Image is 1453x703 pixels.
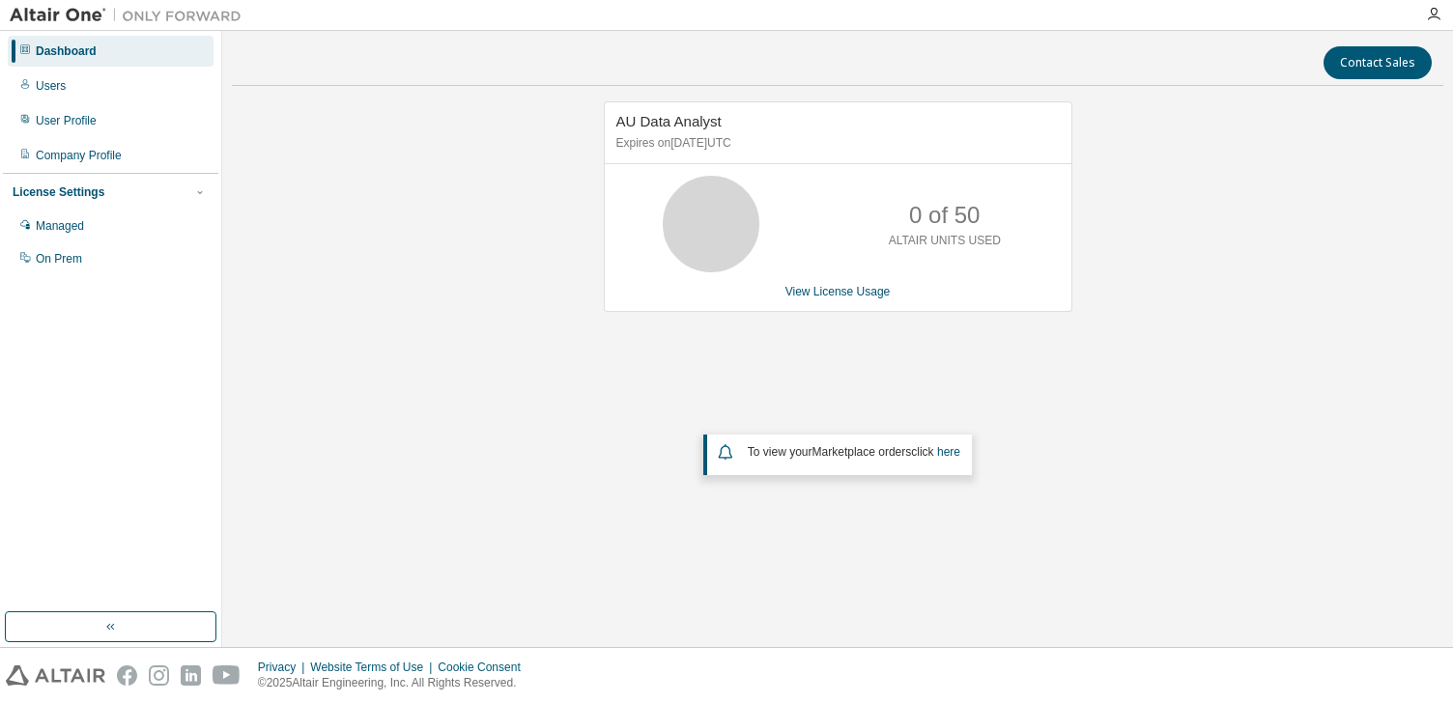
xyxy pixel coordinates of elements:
[36,78,66,94] div: Users
[310,660,438,675] div: Website Terms of Use
[1324,46,1432,79] button: Contact Sales
[6,665,105,686] img: altair_logo.svg
[438,660,531,675] div: Cookie Consent
[117,665,137,686] img: facebook.svg
[812,445,912,459] em: Marketplace orders
[937,445,960,459] a: here
[889,233,1001,249] p: ALTAIR UNITS USED
[616,113,722,129] span: AU Data Analyst
[213,665,241,686] img: youtube.svg
[36,113,97,128] div: User Profile
[36,43,97,59] div: Dashboard
[149,665,169,686] img: instagram.svg
[616,135,1055,152] p: Expires on [DATE] UTC
[36,251,82,267] div: On Prem
[258,660,310,675] div: Privacy
[909,199,980,232] p: 0 of 50
[785,285,891,298] a: View License Usage
[748,445,960,459] span: To view your click
[36,218,84,234] div: Managed
[181,665,201,686] img: linkedin.svg
[10,6,251,25] img: Altair One
[36,148,122,163] div: Company Profile
[258,675,532,691] p: © 2025 Altair Engineering, Inc. All Rights Reserved.
[13,184,104,200] div: License Settings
